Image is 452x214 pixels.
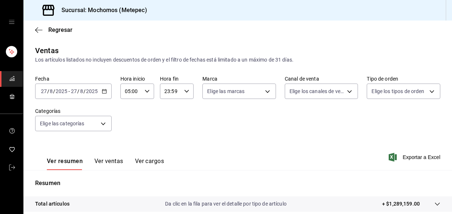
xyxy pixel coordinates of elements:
button: Exportar a Excel [390,153,440,162]
span: - [68,88,70,94]
h3: Sucursal: Mochomos (Metepec) [56,6,147,15]
input: -- [71,88,77,94]
p: Da clic en la fila para ver el detalle por tipo de artículo [165,200,287,208]
label: Fecha [35,76,112,81]
label: Tipo de orden [367,76,440,81]
input: -- [49,88,53,94]
label: Categorías [35,108,112,114]
label: Marca [202,76,276,81]
div: Los artículos listados no incluyen descuentos de orden y el filtro de fechas está limitado a un m... [35,56,440,64]
label: Hora inicio [120,76,154,81]
p: Resumen [35,179,440,188]
div: Ventas [35,45,59,56]
span: Regresar [48,26,72,33]
span: / [47,88,49,94]
label: Canal de venta [285,76,358,81]
span: Elige los tipos de orden [371,88,424,95]
span: Elige los canales de venta [289,88,345,95]
label: Hora fin [160,76,194,81]
span: Elige las marcas [207,88,244,95]
button: Ver ventas [94,158,123,170]
input: -- [80,88,83,94]
input: ---- [86,88,98,94]
input: ---- [55,88,68,94]
p: + $1,289,159.00 [382,200,420,208]
span: / [53,88,55,94]
span: / [83,88,86,94]
button: Ver resumen [47,158,83,170]
input: -- [41,88,47,94]
span: Elige las categorías [40,120,85,127]
button: open drawer [9,19,15,25]
button: Regresar [35,26,72,33]
button: Ver cargos [135,158,164,170]
div: navigation tabs [47,158,164,170]
span: / [77,88,79,94]
p: Total artículos [35,200,70,208]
